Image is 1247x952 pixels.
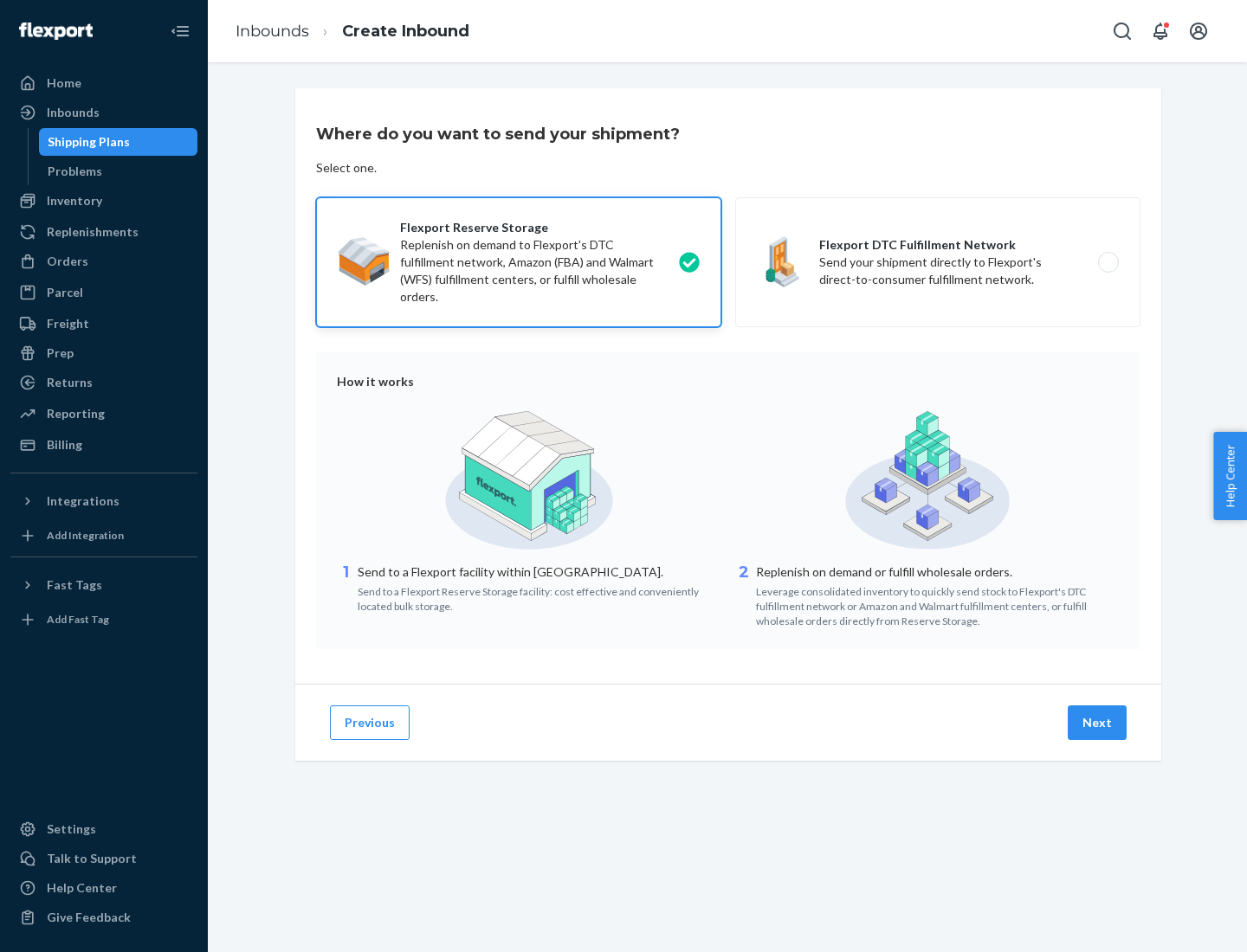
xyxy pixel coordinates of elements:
button: Fast Tags [10,571,197,599]
div: Add Fast Tag [47,612,109,627]
div: Help Center [47,879,117,897]
div: Integrations [47,492,120,510]
img: Flexport logo [19,23,93,40]
button: Help Center [1213,432,1247,520]
div: Returns [47,374,93,391]
div: 1 [337,562,354,614]
a: Shipping Plans [39,128,198,156]
div: Freight [47,315,89,332]
div: Give Feedback [47,909,131,926]
div: How it works [337,373,1120,390]
a: Inbounds [236,22,309,41]
div: Home [47,74,81,92]
button: Open Search Box [1105,14,1140,48]
button: Open notifications [1143,14,1178,48]
div: 2 [735,562,753,628]
div: Parcel [47,284,83,301]
div: Inventory [47,192,102,209]
div: Talk to Support [47,850,137,867]
p: Replenish on demand or fulfill wholesale orders. [756,563,1120,581]
a: Create Inbound [342,22,469,41]
a: Inbounds [10,99,197,126]
button: Previous [330,705,410,740]
a: Help Center [10,874,197,902]
a: Settings [10,815,197,843]
div: Settings [47,820,96,838]
div: Send to a Flexport Reserve Storage facility: cost effective and conveniently located bulk storage. [358,581,721,614]
a: Parcel [10,279,197,306]
div: Inbounds [47,104,100,121]
a: Freight [10,310,197,338]
a: Returns [10,369,197,396]
a: Problems [39,158,198,185]
button: Integrations [10,487,197,515]
a: Add Fast Tag [10,606,197,634]
a: Reporting [10,400,197,428]
ol: breadcrumbs [222,6,483,57]
div: Reporting [47,405,105,422]
a: Prep [10,339,197,367]
a: Inventory [10,187,197,215]
div: Select one. [316,159,377,177]
div: Add Integration [47,528,124,543]
button: Give Feedback [10,904,197,931]
a: Billing [10,431,197,459]
p: Send to a Flexport facility within [GEOGRAPHIC_DATA]. [358,563,721,581]
div: Fast Tags [47,576,102,594]
div: Leverage consolidated inventory to quickly send stock to Flexport's DTC fulfillment network or Am... [756,581,1120,628]
div: Prep [47,344,74,362]
div: Orders [47,253,88,270]
div: Shipping Plans [48,133,130,151]
div: Billing [47,436,82,453]
h3: Where do you want to send your shipment? [316,123,680,145]
a: Talk to Support [10,845,197,872]
div: Replenishments [47,223,139,241]
a: Replenishments [10,218,197,246]
button: Next [1068,705,1127,740]
button: Close Navigation [163,14,197,48]
a: Home [10,69,197,97]
a: Add Integration [10,522,197,550]
div: Problems [48,163,102,180]
button: Open account menu [1181,14,1216,48]
a: Orders [10,248,197,275]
